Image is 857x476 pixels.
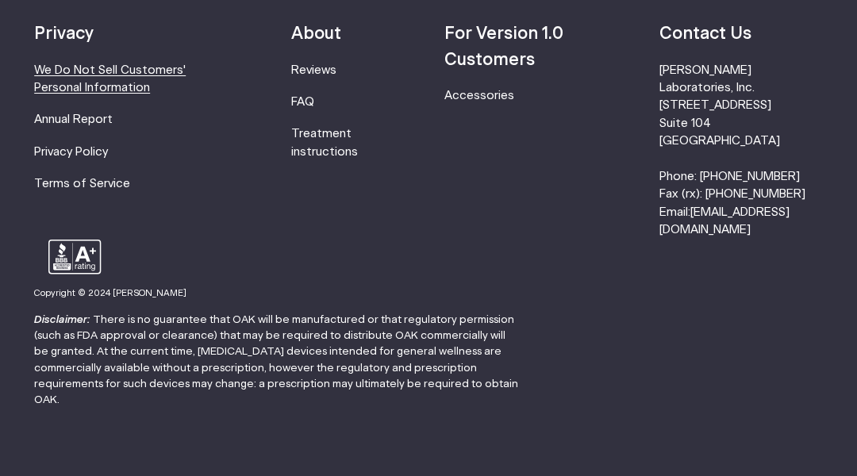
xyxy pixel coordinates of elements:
[34,25,94,42] strong: Privacy
[659,62,823,240] li: [PERSON_NAME] Laboratories, Inc. [STREET_ADDRESS] Suite 104 [GEOGRAPHIC_DATA] Phone: [PHONE_NUMBE...
[34,312,520,409] p: There is no guarantee that OAK will be manufactured or that regulatory permission (such as FDA ap...
[291,64,336,76] a: Reviews
[444,25,563,67] strong: For Version 1.0 Customers
[291,128,358,157] a: Treatment instructions
[291,96,314,108] a: FAQ
[34,146,108,158] a: Privacy Policy
[34,64,186,94] a: We Do Not Sell Customers' Personal Information
[291,25,341,42] strong: About
[34,314,90,325] strong: Disclaimer:
[659,206,790,236] a: [EMAIL_ADDRESS][DOMAIN_NAME]
[34,289,186,297] small: Copyright © 2024 [PERSON_NAME]
[34,113,113,125] a: Annual Report
[34,178,130,190] a: Terms of Service
[659,25,751,42] strong: Contact Us
[444,90,514,102] a: Accessories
